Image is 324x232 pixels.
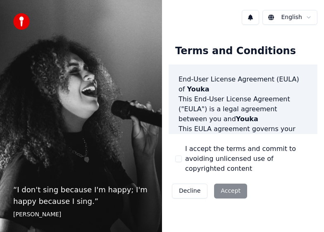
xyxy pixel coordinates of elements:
p: This End-User License Agreement ("EULA") is a legal agreement between you and [179,94,307,124]
footer: [PERSON_NAME] [13,210,149,219]
h3: End-User License Agreement (EULA) of [179,74,307,94]
button: Decline [172,184,207,199]
span: Youka [236,115,258,123]
img: youka [13,13,30,30]
span: Youka [187,85,210,93]
label: I accept the terms and commit to avoiding unlicensed use of copyrighted content [185,144,311,174]
p: This EULA agreement governs your acquisition and use of our software ("Software") directly from o... [179,124,307,184]
p: “ I don't sing because I'm happy; I'm happy because I sing. ” [13,184,149,207]
div: Terms and Conditions [169,38,303,65]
